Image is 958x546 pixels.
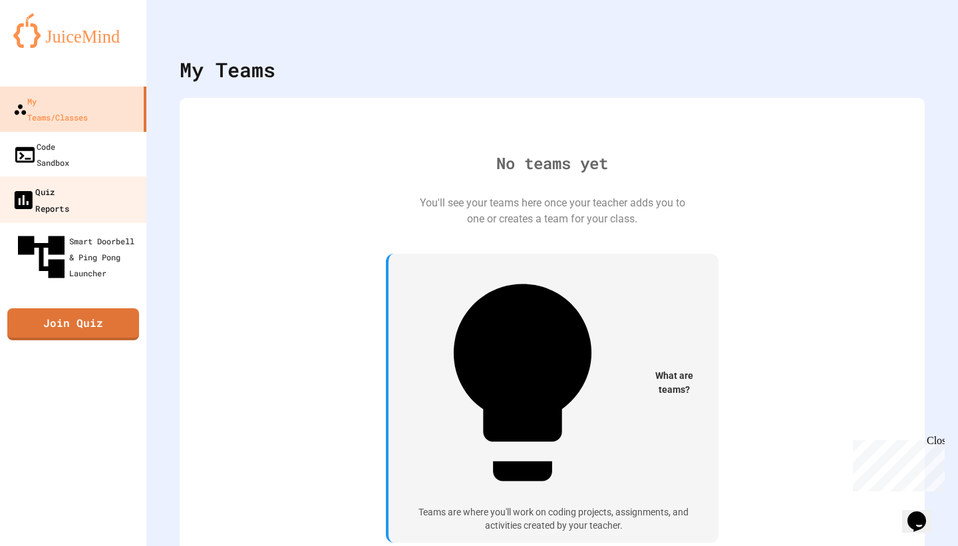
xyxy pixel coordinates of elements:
a: Join Quiz [7,308,139,340]
span: What are teams? [646,369,703,397]
div: Quiz Reports [11,183,69,216]
div: No teams yet [496,151,608,175]
iframe: chat widget [902,493,945,533]
div: Smart Doorbell & Ping Pong Launcher [13,229,141,285]
div: Teams are where you'll work on coding projects, assignments, and activities created by your teacher. [404,506,703,532]
iframe: chat widget [848,435,945,491]
img: logo-orange.svg [13,13,133,48]
div: Chat with us now!Close [5,5,92,85]
div: Code Sandbox [13,138,69,170]
div: My Teams/Classes [13,93,88,125]
div: You'll see your teams here once your teacher adds you to one or creates a team for your class. [419,195,685,227]
div: My Teams [180,55,275,85]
